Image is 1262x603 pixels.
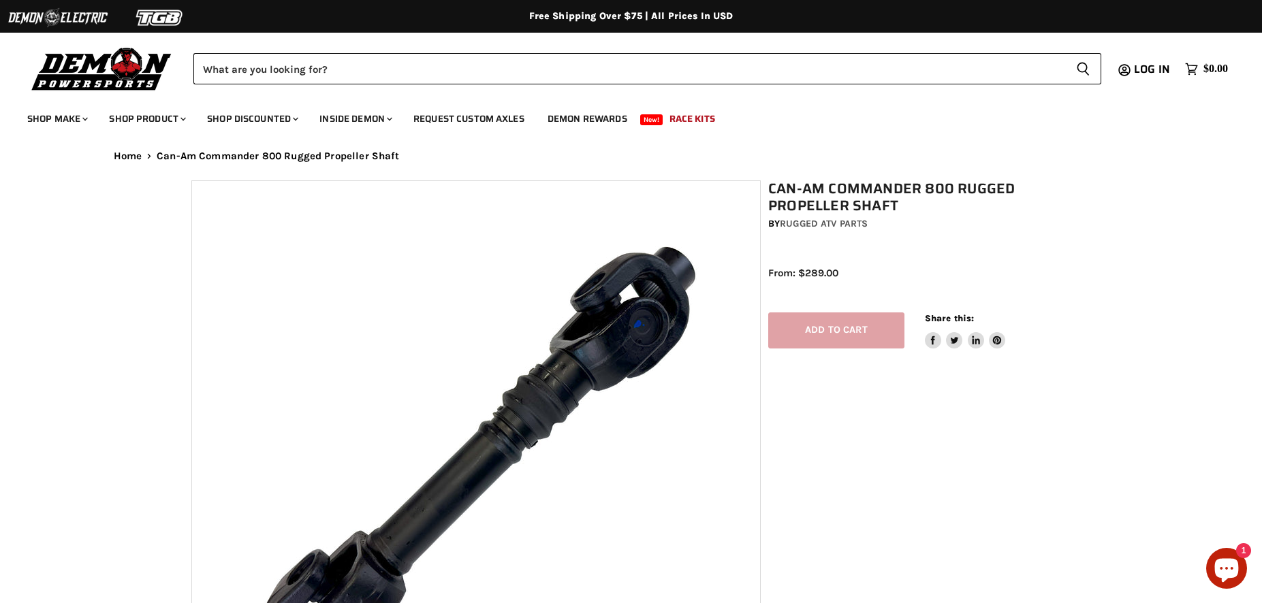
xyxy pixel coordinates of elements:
[403,105,535,133] a: Request Custom Axles
[1134,61,1170,78] span: Log in
[1065,53,1101,84] button: Search
[17,99,1225,133] ul: Main menu
[157,150,399,162] span: Can-Am Commander 800 Rugged Propeller Shaft
[27,44,176,93] img: Demon Powersports
[309,105,400,133] a: Inside Demon
[1203,63,1228,76] span: $0.00
[925,313,974,323] span: Share this:
[1178,59,1235,79] a: $0.00
[7,5,109,31] img: Demon Electric Logo 2
[193,53,1065,84] input: Search
[197,105,306,133] a: Shop Discounted
[780,218,868,229] a: Rugged ATV Parts
[86,150,1176,162] nav: Breadcrumbs
[640,114,663,125] span: New!
[193,53,1101,84] form: Product
[114,150,142,162] a: Home
[768,216,1079,231] div: by
[17,105,96,133] a: Shop Make
[925,312,1006,348] aside: Share this:
[99,105,194,133] a: Shop Product
[1128,63,1178,76] a: Log in
[109,5,211,31] img: TGB Logo 2
[659,105,725,133] a: Race Kits
[537,105,637,133] a: Demon Rewards
[768,180,1079,214] h1: Can-Am Commander 800 Rugged Propeller Shaft
[1202,548,1251,592] inbox-online-store-chat: Shopify online store chat
[768,267,838,279] span: From: $289.00
[86,10,1176,22] div: Free Shipping Over $75 | All Prices In USD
